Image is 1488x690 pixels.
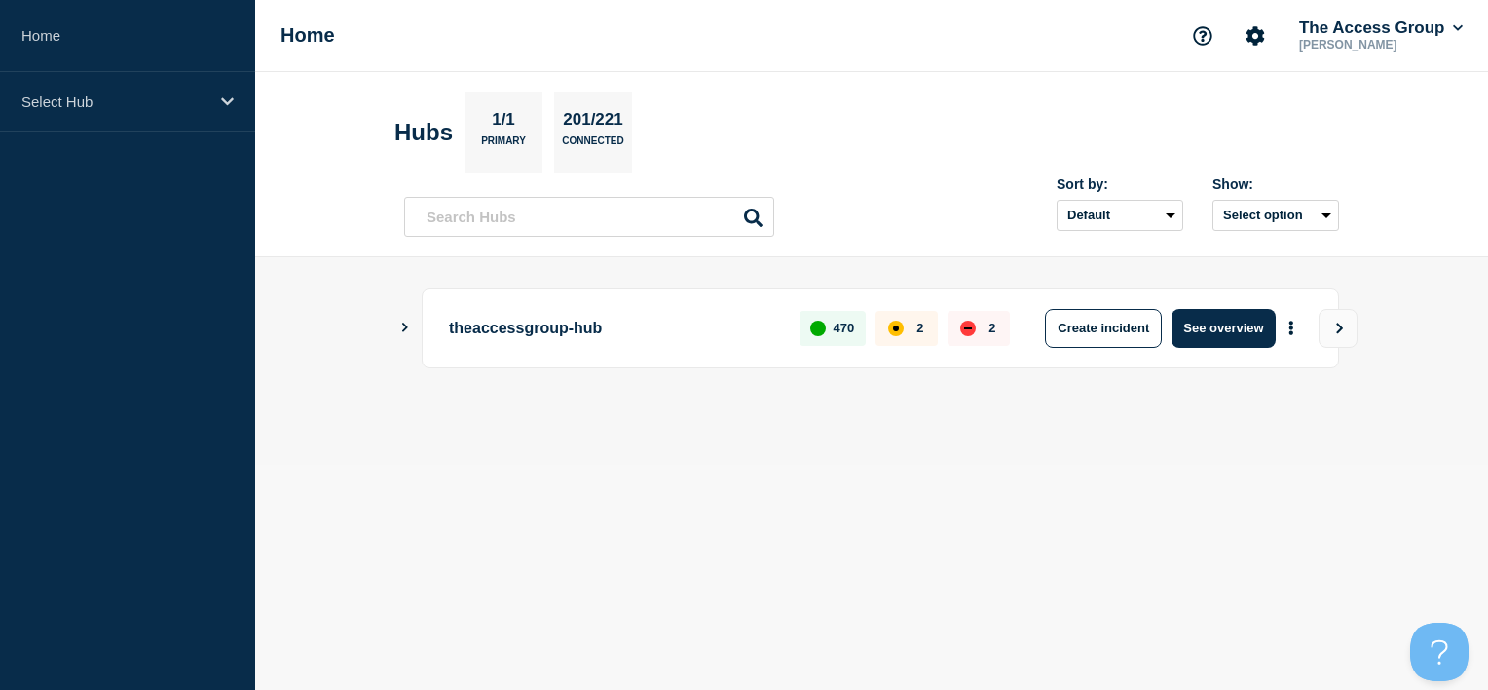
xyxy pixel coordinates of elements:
[1319,309,1358,348] button: View
[562,135,623,156] p: Connected
[21,94,208,110] p: Select Hub
[1295,38,1467,52] p: [PERSON_NAME]
[1295,19,1467,38] button: The Access Group
[888,321,904,336] div: affected
[1235,16,1276,57] button: Account settings
[556,110,630,135] p: 201/221
[485,110,523,135] p: 1/1
[449,309,777,348] p: theaccessgroup-hub
[1212,176,1339,192] div: Show:
[810,321,826,336] div: up
[280,24,335,47] h1: Home
[1182,16,1223,57] button: Support
[916,321,923,335] p: 2
[1279,310,1304,346] button: More actions
[1212,200,1339,231] button: Select option
[1172,309,1275,348] button: See overview
[1045,309,1162,348] button: Create incident
[394,119,453,146] h2: Hubs
[481,135,526,156] p: Primary
[988,321,995,335] p: 2
[400,321,410,335] button: Show Connected Hubs
[960,321,976,336] div: down
[1057,200,1183,231] select: Sort by
[404,197,774,237] input: Search Hubs
[1410,623,1469,681] iframe: Help Scout Beacon - Open
[834,321,855,335] p: 470
[1057,176,1183,192] div: Sort by:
